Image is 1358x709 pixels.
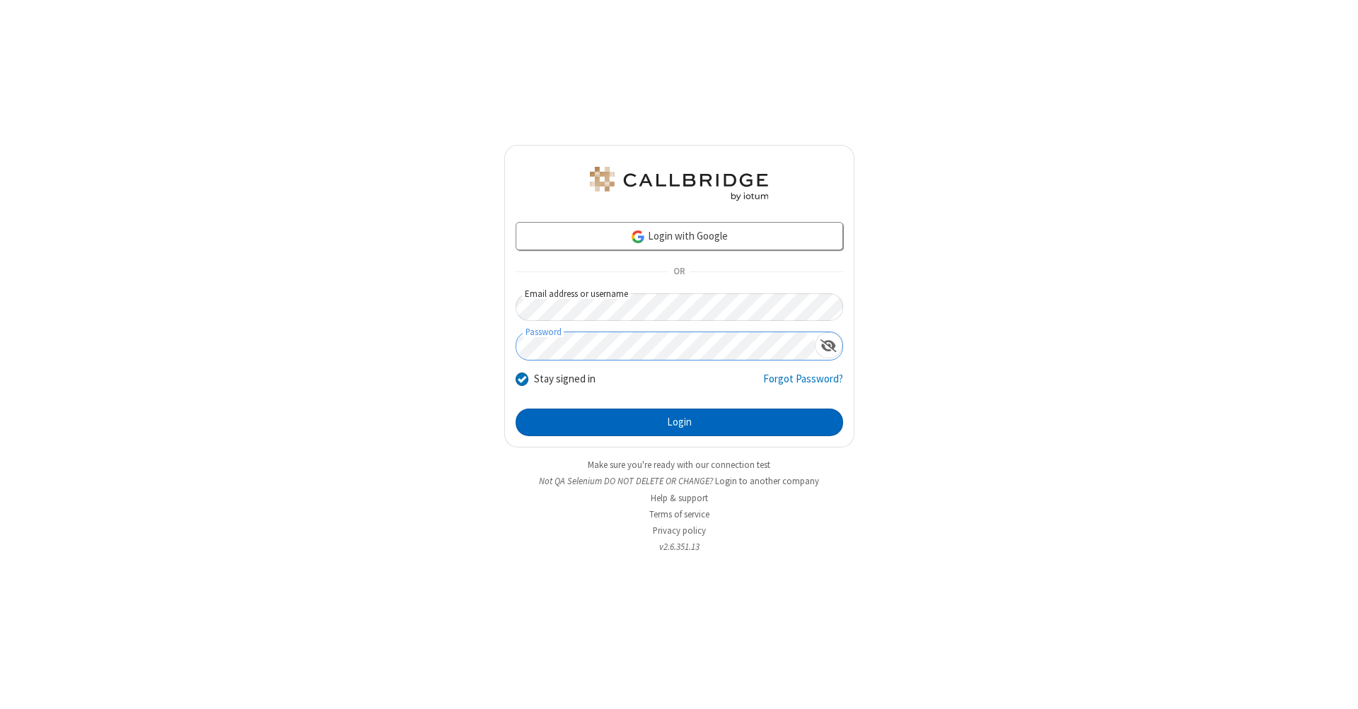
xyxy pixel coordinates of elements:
[668,262,690,282] span: OR
[516,332,815,360] input: Password
[588,459,770,471] a: Make sure you're ready with our connection test
[516,222,843,250] a: Login with Google
[653,525,706,537] a: Privacy policy
[715,474,819,488] button: Login to another company
[815,332,842,358] div: Show password
[516,409,843,437] button: Login
[763,371,843,398] a: Forgot Password?
[651,492,708,504] a: Help & support
[649,508,709,520] a: Terms of service
[587,167,771,201] img: QA Selenium DO NOT DELETE OR CHANGE
[516,293,843,321] input: Email address or username
[504,474,854,488] li: Not QA Selenium DO NOT DELETE OR CHANGE?
[534,371,596,387] label: Stay signed in
[630,229,646,245] img: google-icon.png
[504,540,854,553] li: v2.6.351.13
